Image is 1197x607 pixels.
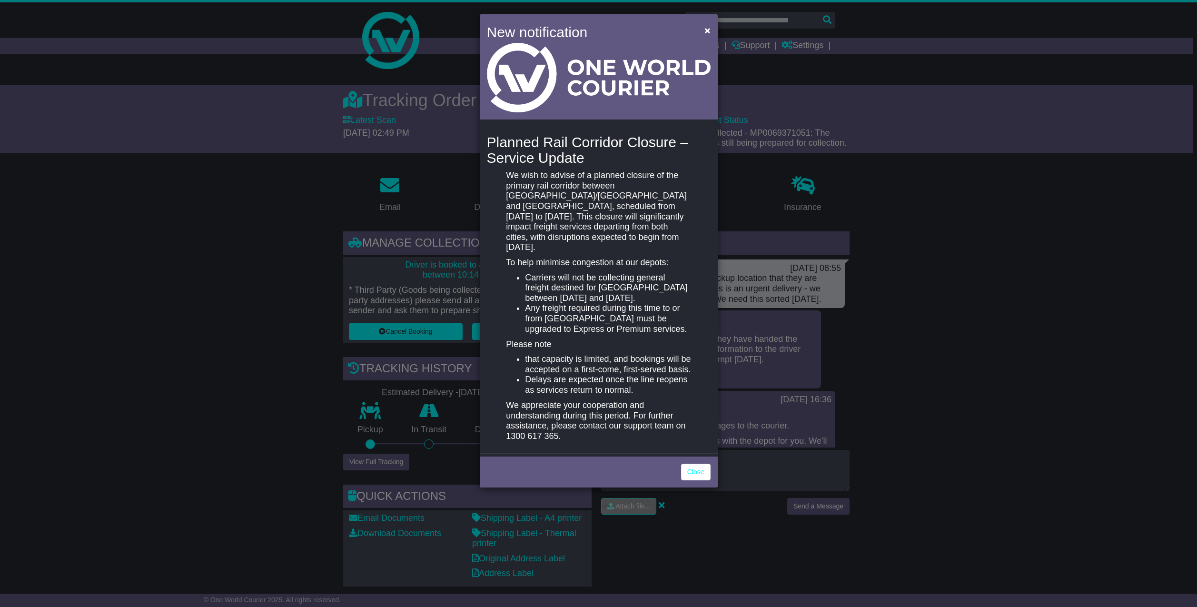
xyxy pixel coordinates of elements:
li: Carriers will not be collecting general freight destined for [GEOGRAPHIC_DATA] between [DATE] and... [525,273,691,304]
span: × [704,25,710,36]
button: Close [700,20,715,40]
img: Light [487,43,711,112]
h4: Planned Rail Corridor Closure – Service Update [487,134,711,166]
p: To help minimise congestion at our depots: [506,258,691,268]
a: Close [681,464,711,480]
p: We wish to advise of a planned closure of the primary rail corridor between [GEOGRAPHIC_DATA]/[GE... [506,170,691,253]
p: Please note [506,339,691,350]
li: Any freight required during this time to or from [GEOGRAPHIC_DATA] must be upgraded to Express or... [525,303,691,334]
h4: New notification [487,21,691,43]
p: We appreciate your cooperation and understanding during this period. For further assistance, plea... [506,400,691,441]
li: Delays are expected once the line reopens as services return to normal. [525,375,691,395]
li: that capacity is limited, and bookings will be accepted on a first-come, first-served basis. [525,354,691,375]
